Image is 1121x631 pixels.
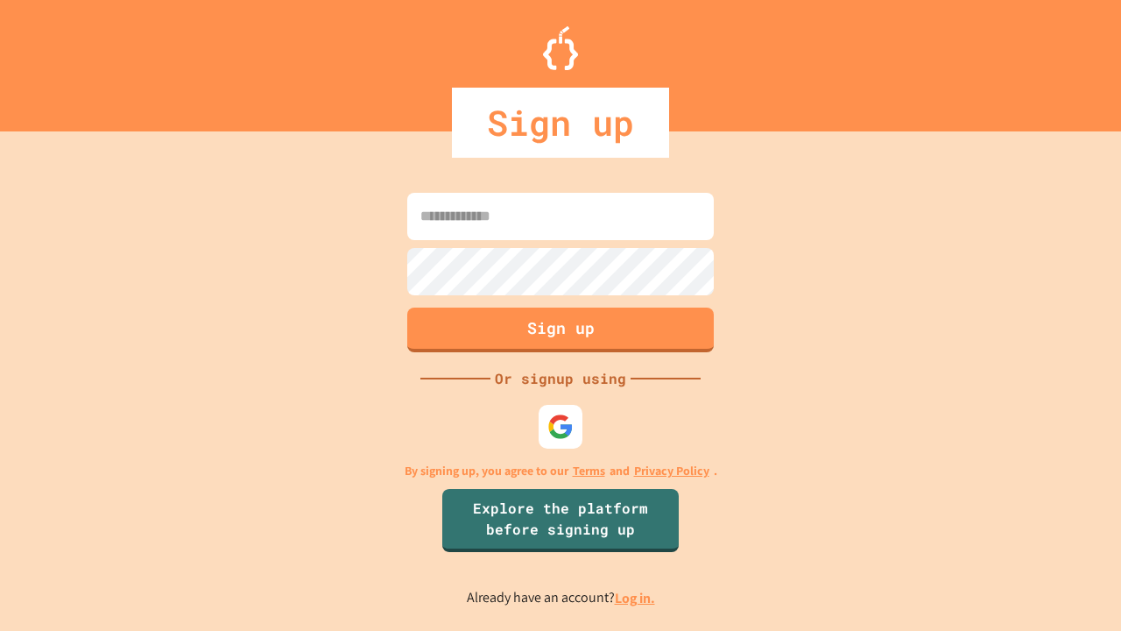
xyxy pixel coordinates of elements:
[407,308,714,352] button: Sign up
[490,368,631,389] div: Or signup using
[467,587,655,609] p: Already have an account?
[442,489,679,552] a: Explore the platform before signing up
[615,589,655,607] a: Log in.
[634,462,709,480] a: Privacy Policy
[573,462,605,480] a: Terms
[452,88,669,158] div: Sign up
[547,414,574,440] img: google-icon.svg
[543,26,578,70] img: Logo.svg
[405,462,717,480] p: By signing up, you agree to our and .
